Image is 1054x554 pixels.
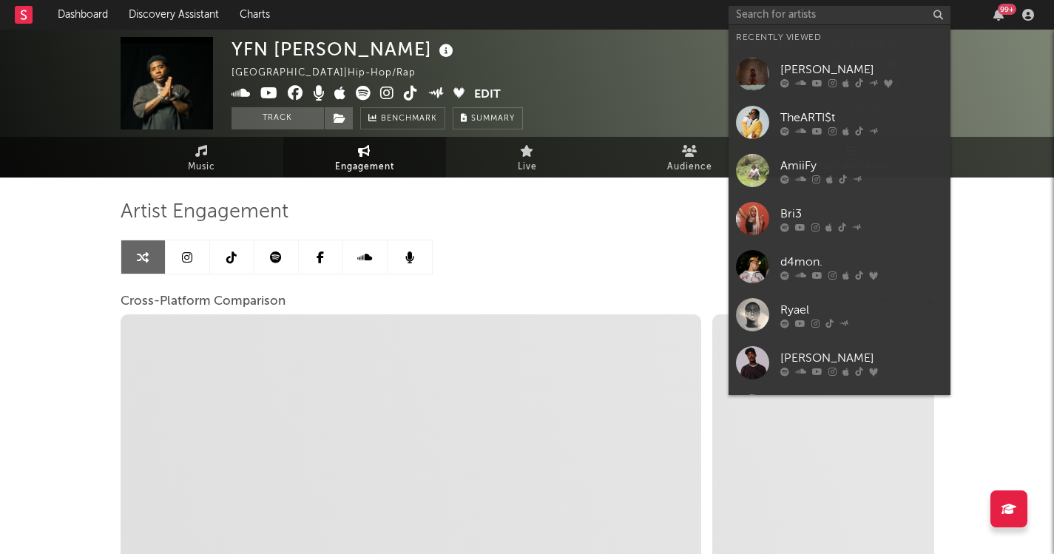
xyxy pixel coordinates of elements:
a: Engagement [283,137,446,178]
span: Live [518,158,537,176]
a: Bri3 [729,195,950,243]
div: 99 + [998,4,1016,15]
div: [PERSON_NAME] [780,349,943,367]
button: Summary [453,107,523,129]
div: YFN [PERSON_NAME] [232,37,457,61]
span: Music [188,158,215,176]
button: Edit [474,86,501,104]
a: Live [446,137,609,178]
div: AmiiFy [780,157,943,175]
a: d4mon. [729,243,950,291]
div: TheARTI$t [780,109,943,126]
div: d4mon. [780,253,943,271]
div: [GEOGRAPHIC_DATA] | Hip-Hop/Rap [232,64,433,82]
a: BJRNCK [729,387,950,435]
div: Ryael [780,301,943,319]
span: Summary [471,115,515,123]
span: Artist Engagement [121,203,288,221]
button: Track [232,107,324,129]
span: Benchmark [381,110,437,128]
a: TheARTI$t [729,98,950,146]
span: Engagement [335,158,394,176]
a: AmiiFy [729,146,950,195]
a: Audience [609,137,771,178]
div: Recently Viewed [736,29,943,47]
input: Search for artists [729,6,950,24]
div: Bri3 [780,205,943,223]
span: Audience [667,158,712,176]
span: Cross-Platform Comparison [121,293,286,311]
div: [PERSON_NAME] [780,61,943,78]
a: Ryael [729,291,950,339]
a: Music [121,137,283,178]
a: [PERSON_NAME] [729,50,950,98]
a: [PERSON_NAME] [729,339,950,387]
a: Benchmark [360,107,445,129]
button: 99+ [993,9,1004,21]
